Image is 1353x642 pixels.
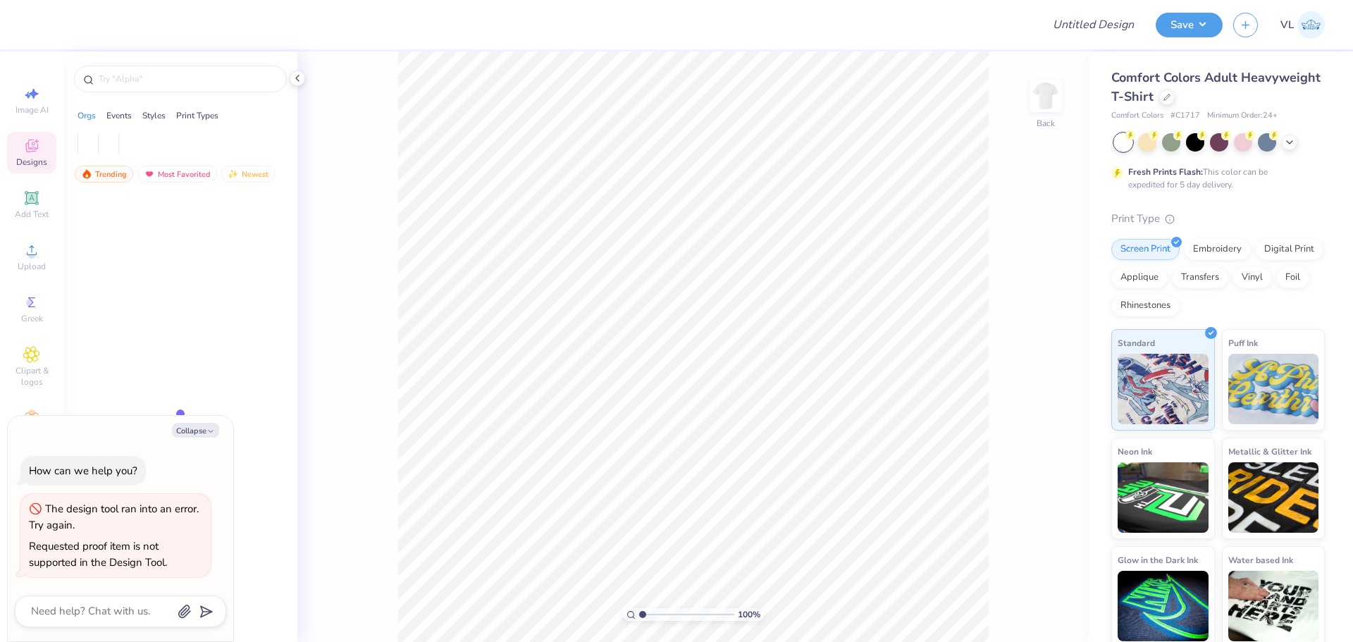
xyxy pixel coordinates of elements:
span: 100 % [738,608,760,621]
span: Upload [18,261,46,272]
div: Foil [1276,267,1309,288]
span: VL [1280,17,1294,33]
img: trending.gif [81,169,92,179]
span: Clipart & logos [7,365,56,388]
span: Standard [1118,335,1155,350]
div: Most Favorited [137,166,217,183]
span: Metallic & Glitter Ink [1228,444,1311,459]
div: Screen Print [1111,239,1180,260]
div: The design tool ran into an error. Try again. [29,502,199,532]
img: Back [1032,82,1060,110]
div: Embroidery [1184,239,1251,260]
div: Trending [75,166,133,183]
div: Requested proof item is not supported in the Design Tool. [29,539,167,569]
img: Standard [1118,354,1209,424]
span: # C1717 [1170,110,1200,122]
span: Minimum Order: 24 + [1207,110,1278,122]
span: Water based Ink [1228,553,1293,567]
div: Events [106,109,132,122]
span: Add Text [15,209,49,220]
img: Newest.gif [228,169,239,179]
input: Try "Alpha" [97,72,278,86]
button: Save [1156,13,1223,37]
img: Neon Ink [1118,462,1209,533]
img: Metallic & Glitter Ink [1228,462,1319,533]
img: Water based Ink [1228,571,1319,641]
span: Neon Ink [1118,444,1152,459]
div: Rhinestones [1111,295,1180,316]
img: Glow in the Dark Ink [1118,571,1209,641]
div: Styles [142,109,166,122]
div: How can we help you? [29,464,137,478]
a: VL [1280,11,1325,39]
div: Orgs [78,109,96,122]
div: Print Type [1111,211,1325,227]
span: Greek [21,313,43,324]
div: This color can be expedited for 5 day delivery. [1128,166,1302,191]
button: Collapse [172,423,219,438]
div: Applique [1111,267,1168,288]
strong: Fresh Prints Flash: [1128,166,1203,178]
div: Vinyl [1232,267,1272,288]
div: Digital Print [1255,239,1323,260]
span: Puff Ink [1228,335,1258,350]
img: Puff Ink [1228,354,1319,424]
span: Image AI [16,104,49,116]
span: Glow in the Dark Ink [1118,553,1198,567]
input: Untitled Design [1042,11,1145,39]
img: Vincent Lloyd Laurel [1297,11,1325,39]
span: Designs [16,156,47,168]
div: Newest [221,166,275,183]
span: Comfort Colors Adult Heavyweight T-Shirt [1111,69,1321,105]
div: Print Types [176,109,218,122]
div: Transfers [1172,267,1228,288]
div: Back [1037,117,1055,130]
img: most_fav.gif [144,169,155,179]
span: Comfort Colors [1111,110,1163,122]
